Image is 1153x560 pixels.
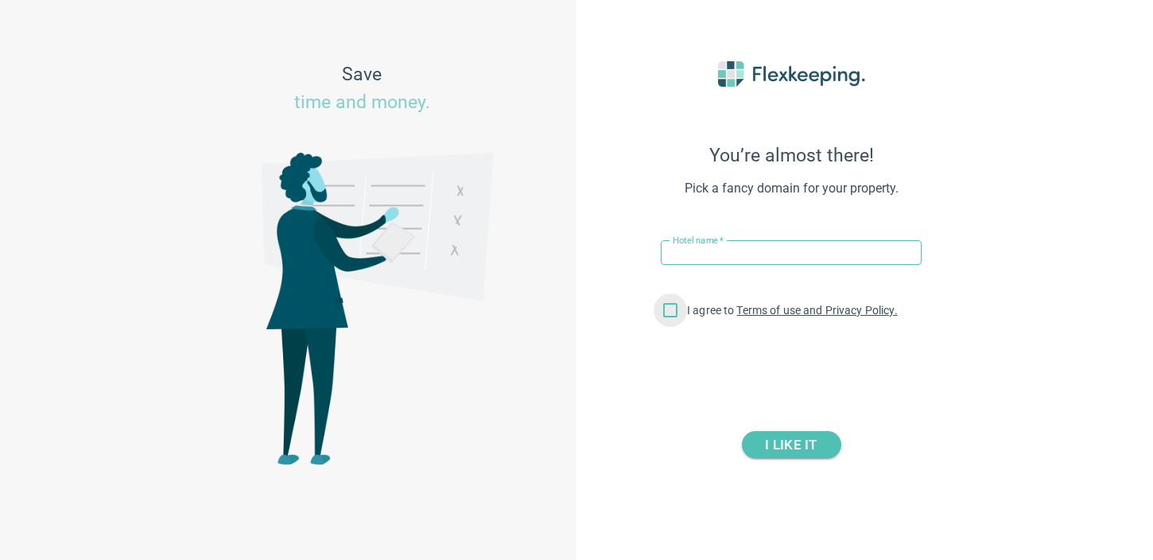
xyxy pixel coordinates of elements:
[294,91,430,113] span: time and money.
[765,431,817,458] span: I LIKE IT
[687,304,898,317] span: I agree to
[616,179,966,198] span: Pick a fancy domain for your property.
[736,304,897,317] a: Terms of use and Privacy Policy.
[616,145,966,166] span: You’re almost there!
[294,61,430,117] span: Save
[742,431,841,458] button: I LIKE IT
